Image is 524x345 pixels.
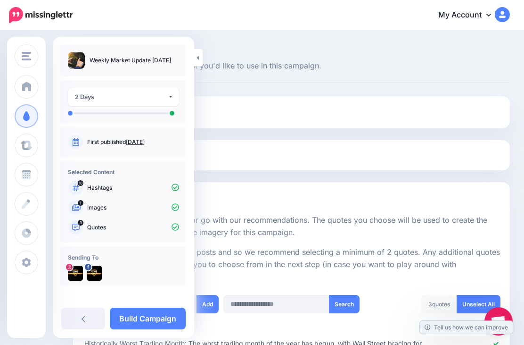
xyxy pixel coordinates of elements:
a: Unselect All [457,295,500,313]
p: This Campaign is made up of 2 posts and so we recommend selecting a minimum of 2 quotes. Any addi... [82,246,500,283]
div: Open chat [484,307,513,336]
img: Missinglettr [9,7,73,23]
h4: Selected Content [68,168,179,176]
p: Weekly Market Update [DATE] [90,56,171,65]
button: Add [196,295,219,313]
button: Search [329,295,360,313]
p: Hashtags [87,184,179,192]
img: menu.png [22,52,31,60]
img: 22a8bc150d49bdc2f6fce2ed9333a60a_thumb.jpg [68,52,85,69]
p: Quotes [87,223,179,232]
span: Choose the content and media that you'd like to use in this campaign. [73,60,510,72]
span: 3 [78,220,83,226]
a: [DATE] [126,138,145,145]
p: First published [87,138,179,146]
a: Select Hashtags [82,104,500,128]
a: Tell us how we can improve [420,321,513,334]
div: 2 Days [75,92,168,102]
span: 10 [78,180,83,186]
img: 344731798_918990389376682_9193883509980635057_n-bsa137634.jpg [87,266,102,281]
span: 3 [428,301,432,308]
img: 345192811_762647492054429_4496082037747533439_n-bsa137222.jpg [68,266,83,281]
a: My Account [429,4,510,27]
h4: Sending To [68,254,179,261]
a: Select Media [82,148,500,163]
p: Images [87,203,179,212]
span: Content and media [73,46,510,55]
a: Select Quotes [82,190,500,214]
span: 1 [78,200,83,206]
button: 2 Days [68,88,179,106]
div: quotes [421,295,457,313]
p: Choose your favourite quotes or go with our recommendations. The quotes you choose will be used t... [82,214,500,239]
